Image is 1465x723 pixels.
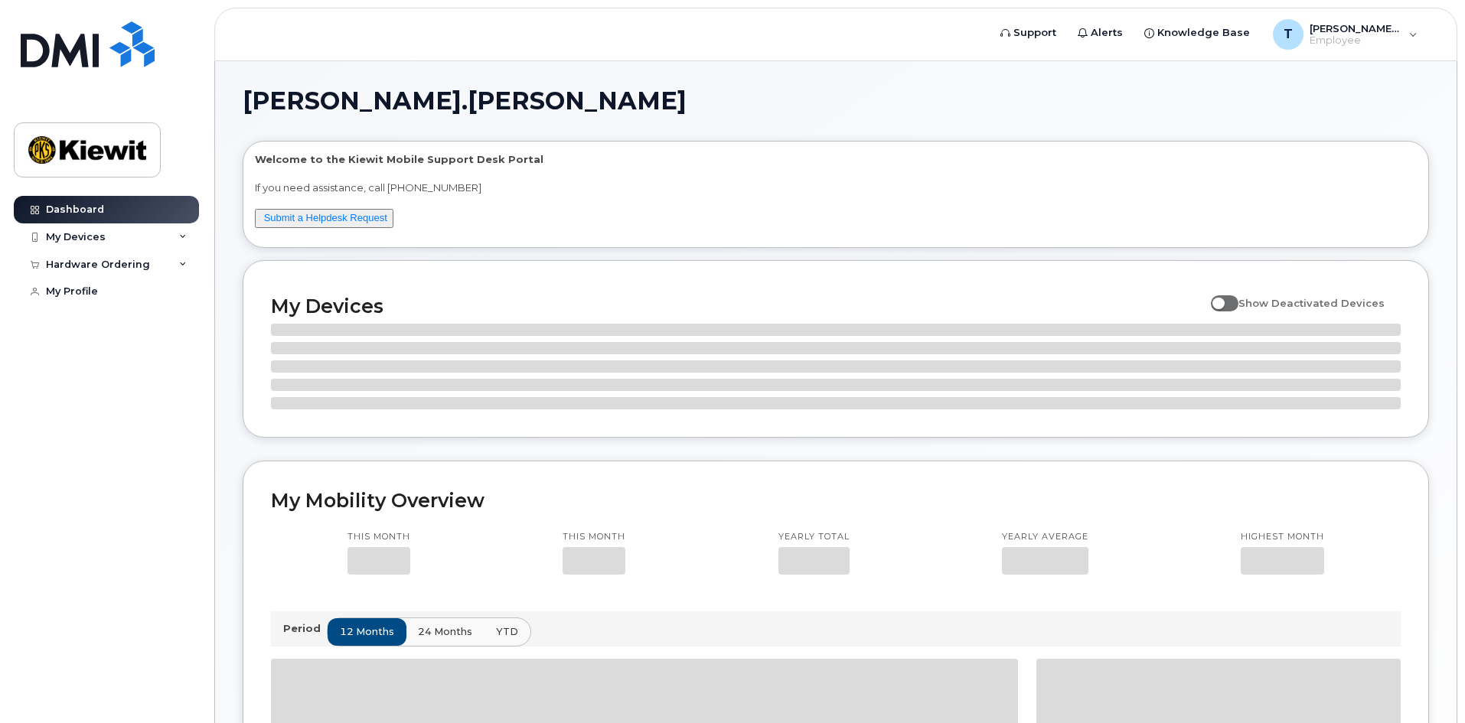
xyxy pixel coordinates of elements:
[1241,531,1324,543] p: Highest month
[496,624,518,639] span: YTD
[418,624,472,639] span: 24 months
[283,621,327,636] p: Period
[1211,288,1223,301] input: Show Deactivated Devices
[255,209,393,228] button: Submit a Helpdesk Request
[1238,297,1385,309] span: Show Deactivated Devices
[778,531,850,543] p: Yearly total
[563,531,625,543] p: This month
[271,295,1203,318] h2: My Devices
[243,90,687,112] span: [PERSON_NAME].[PERSON_NAME]
[255,181,1417,195] p: If you need assistance, call [PHONE_NUMBER]
[255,152,1417,167] p: Welcome to the Kiewit Mobile Support Desk Portal
[271,489,1401,512] h2: My Mobility Overview
[347,531,410,543] p: This month
[264,212,387,223] a: Submit a Helpdesk Request
[1002,531,1088,543] p: Yearly average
